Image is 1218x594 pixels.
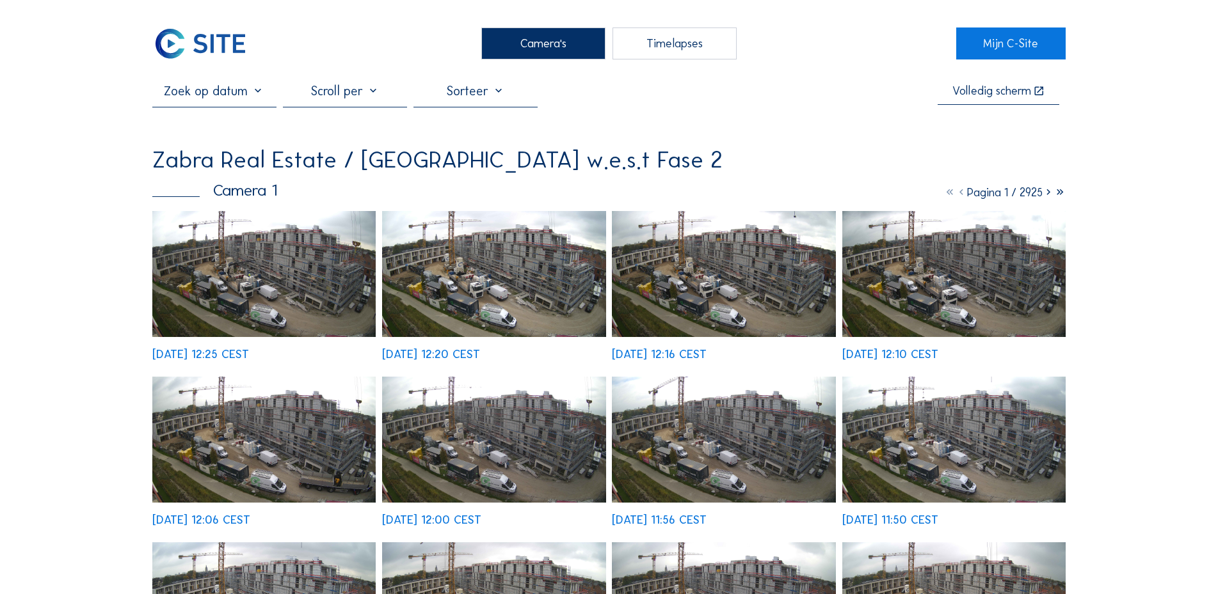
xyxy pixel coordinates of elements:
div: Volledig scherm [952,85,1031,97]
div: Timelapses [613,27,737,59]
div: Camera 1 [152,182,277,198]
div: Zabra Real Estate / [GEOGRAPHIC_DATA] w.e.s.t Fase 2 [152,148,723,171]
div: [DATE] 12:25 CEST [152,348,249,360]
div: [DATE] 12:06 CEST [152,514,250,526]
input: Zoek op datum 󰅀 [152,83,276,98]
img: image_53794545 [152,211,376,337]
div: [DATE] 11:56 CEST [612,514,707,526]
img: image_53793800 [382,377,605,503]
a: C-SITE Logo [152,27,262,59]
span: Pagina 1 / 2925 [967,185,1043,199]
img: image_53793541 [842,377,1066,503]
img: image_53794291 [612,211,835,337]
div: [DATE] 12:10 CEST [842,348,938,360]
div: Camera's [481,27,605,59]
img: C-SITE Logo [152,27,248,59]
div: [DATE] 12:00 CEST [382,514,481,526]
div: [DATE] 12:16 CEST [612,348,707,360]
img: image_53794140 [842,211,1066,337]
img: image_53794394 [382,211,605,337]
img: image_53793955 [152,377,376,503]
div: [DATE] 12:20 CEST [382,348,480,360]
img: image_53793648 [612,377,835,503]
a: Mijn C-Site [956,27,1066,59]
div: [DATE] 11:50 CEST [842,514,938,526]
